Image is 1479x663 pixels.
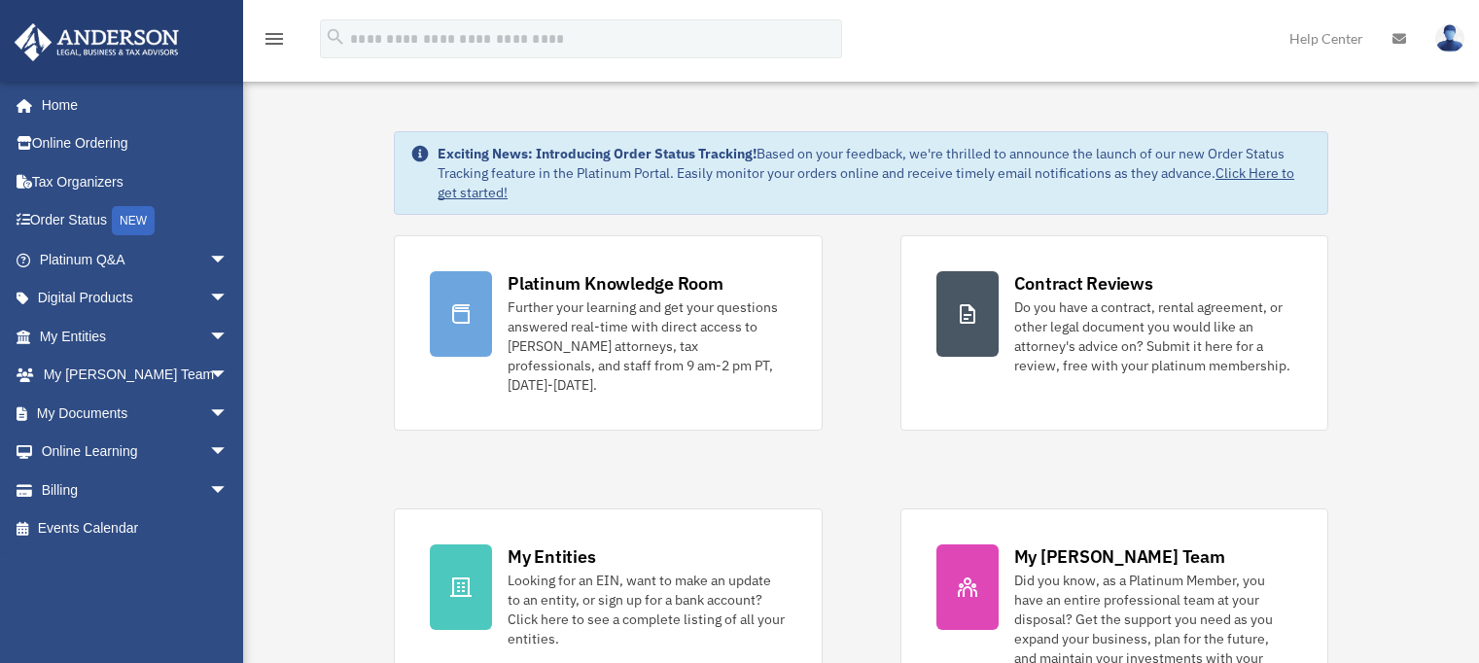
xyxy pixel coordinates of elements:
[508,271,723,296] div: Platinum Knowledge Room
[325,26,346,48] i: search
[14,240,258,279] a: Platinum Q&Aarrow_drop_down
[14,509,258,548] a: Events Calendar
[438,144,1312,202] div: Based on your feedback, we're thrilled to announce the launch of our new Order Status Tracking fe...
[14,124,258,163] a: Online Ordering
[14,162,258,201] a: Tax Organizers
[14,317,258,356] a: My Entitiesarrow_drop_down
[1014,297,1292,375] div: Do you have a contract, rental agreement, or other legal document you would like an attorney's ad...
[14,356,258,395] a: My [PERSON_NAME] Teamarrow_drop_down
[438,145,757,162] strong: Exciting News: Introducing Order Status Tracking!
[209,356,248,396] span: arrow_drop_down
[1014,271,1153,296] div: Contract Reviews
[209,240,248,280] span: arrow_drop_down
[394,235,822,431] a: Platinum Knowledge Room Further your learning and get your questions answered real-time with dire...
[1014,544,1225,569] div: My [PERSON_NAME] Team
[508,571,786,648] div: Looking for an EIN, want to make an update to an entity, or sign up for a bank account? Click her...
[900,235,1328,431] a: Contract Reviews Do you have a contract, rental agreement, or other legal document you would like...
[209,433,248,472] span: arrow_drop_down
[263,27,286,51] i: menu
[14,433,258,471] a: Online Learningarrow_drop_down
[1435,24,1464,52] img: User Pic
[14,394,258,433] a: My Documentsarrow_drop_down
[14,86,248,124] a: Home
[508,544,595,569] div: My Entities
[209,317,248,357] span: arrow_drop_down
[14,471,258,509] a: Billingarrow_drop_down
[209,394,248,434] span: arrow_drop_down
[209,279,248,319] span: arrow_drop_down
[508,297,786,395] div: Further your learning and get your questions answered real-time with direct access to [PERSON_NAM...
[438,164,1294,201] a: Click Here to get started!
[112,206,155,235] div: NEW
[14,201,258,241] a: Order StatusNEW
[14,279,258,318] a: Digital Productsarrow_drop_down
[9,23,185,61] img: Anderson Advisors Platinum Portal
[263,34,286,51] a: menu
[209,471,248,510] span: arrow_drop_down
